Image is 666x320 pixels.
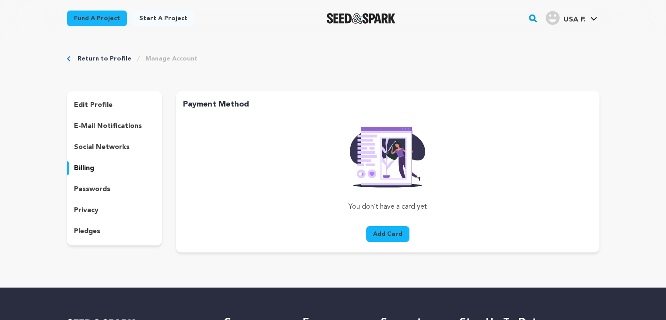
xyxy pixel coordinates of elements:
button: billing [67,161,162,175]
a: Fund a project [67,11,127,26]
button: social networks [67,140,162,154]
div: Breadcrumb [67,54,599,63]
button: pledges [67,224,162,238]
p: pledges [74,226,100,237]
p: e-mail notifications [74,121,142,132]
button: privacy [67,203,162,217]
a: Seed&Spark Homepage [327,13,395,24]
a: Manage Account [145,54,197,63]
p: You don’t have a card yet [285,202,490,212]
img: user.png [546,11,560,25]
span: USA P. [563,16,585,23]
button: Add Card [366,226,409,242]
img: Seed&Spark Logo Dark Mode [327,13,395,24]
button: e-mail notifications [67,119,162,133]
a: USA P.'s Profile [544,9,599,25]
button: passwords [67,182,162,196]
img: Seed&Spark Rafiki Image [343,121,432,188]
p: passwords [74,184,110,195]
div: USA P.'s Profile [546,11,585,25]
p: edit profile [74,100,113,110]
a: Start a project [132,11,194,26]
p: privacy [74,205,99,216]
p: social networks [74,142,130,153]
span: USA P.'s Profile [544,9,599,28]
a: Return to Profile [78,54,131,63]
p: billing [74,163,94,174]
button: edit profile [67,98,162,112]
h2: Payment Method [183,98,592,110]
